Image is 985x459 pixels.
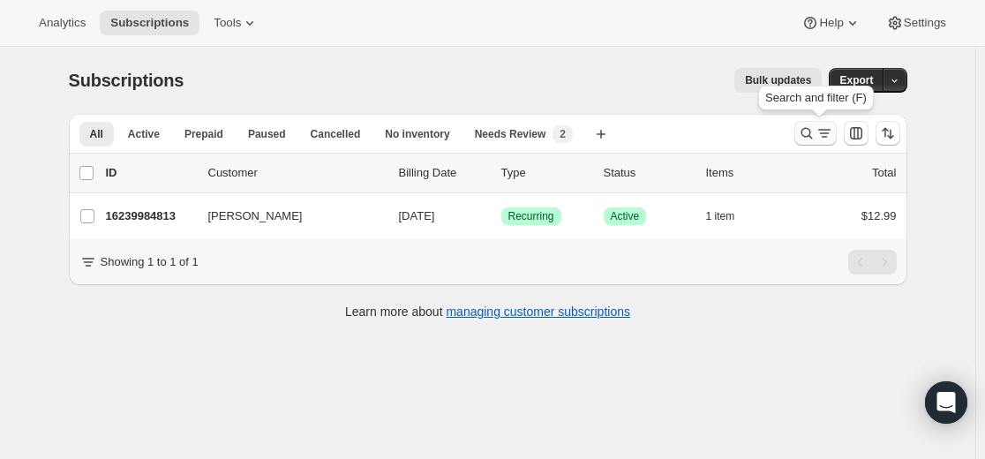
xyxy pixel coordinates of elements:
[101,253,199,271] p: Showing 1 to 1 of 1
[69,71,184,90] span: Subscriptions
[475,127,546,141] span: Needs Review
[904,16,946,30] span: Settings
[501,164,590,182] div: Type
[106,164,897,182] div: IDCustomerBilling DateTypeStatusItemsTotal
[848,250,897,275] nav: Pagination
[876,11,957,35] button: Settings
[706,164,794,182] div: Items
[248,127,286,141] span: Paused
[925,381,967,424] div: Open Intercom Messenger
[706,209,735,223] span: 1 item
[399,209,435,222] span: [DATE]
[508,209,554,223] span: Recurring
[819,16,843,30] span: Help
[872,164,896,182] p: Total
[791,11,871,35] button: Help
[128,127,160,141] span: Active
[604,164,692,182] p: Status
[214,16,241,30] span: Tools
[203,11,269,35] button: Tools
[208,164,385,182] p: Customer
[385,127,449,141] span: No inventory
[745,73,811,87] span: Bulk updates
[184,127,223,141] span: Prepaid
[876,121,900,146] button: Sort the results
[106,164,194,182] p: ID
[311,127,361,141] span: Cancelled
[399,164,487,182] p: Billing Date
[198,202,374,230] button: [PERSON_NAME]
[28,11,96,35] button: Analytics
[829,68,883,93] button: Export
[794,121,837,146] button: Search and filter results
[110,16,189,30] span: Subscriptions
[106,204,897,229] div: 16239984813[PERSON_NAME][DATE]SuccessRecurringSuccessActive1 item$12.99
[90,127,103,141] span: All
[861,209,897,222] span: $12.99
[106,207,194,225] p: 16239984813
[100,11,199,35] button: Subscriptions
[706,204,755,229] button: 1 item
[560,127,566,141] span: 2
[345,303,630,320] p: Learn more about
[844,121,868,146] button: Customize table column order and visibility
[587,122,615,147] button: Create new view
[208,207,303,225] span: [PERSON_NAME]
[39,16,86,30] span: Analytics
[611,209,640,223] span: Active
[734,68,822,93] button: Bulk updates
[446,305,630,319] a: managing customer subscriptions
[839,73,873,87] span: Export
